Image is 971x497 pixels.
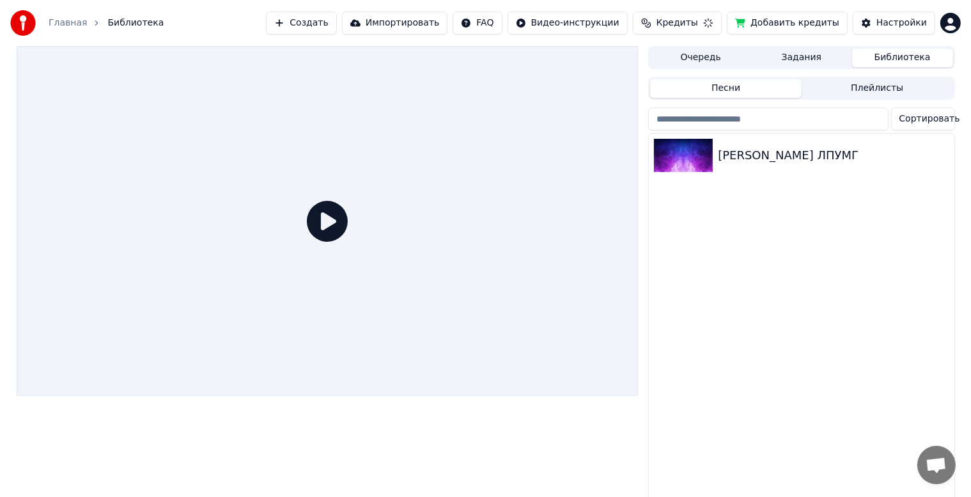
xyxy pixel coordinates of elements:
[650,49,751,67] button: Очередь
[453,12,502,35] button: FAQ
[508,12,628,35] button: Видео-инструкции
[107,17,164,29] span: Библиотека
[751,49,852,67] button: Задания
[49,17,87,29] a: Главная
[10,10,36,36] img: youka
[650,79,802,98] button: Песни
[917,446,956,484] div: Открытый чат
[49,17,164,29] nav: breadcrumb
[727,12,848,35] button: Добавить кредиты
[876,17,927,29] div: Настройки
[802,79,953,98] button: Плейлисты
[656,17,698,29] span: Кредиты
[342,12,448,35] button: Импортировать
[899,113,960,125] span: Сортировать
[266,12,336,35] button: Создать
[718,146,949,164] div: [PERSON_NAME] ЛПУМГ
[853,12,935,35] button: Настройки
[852,49,953,67] button: Библиотека
[633,12,722,35] button: Кредиты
